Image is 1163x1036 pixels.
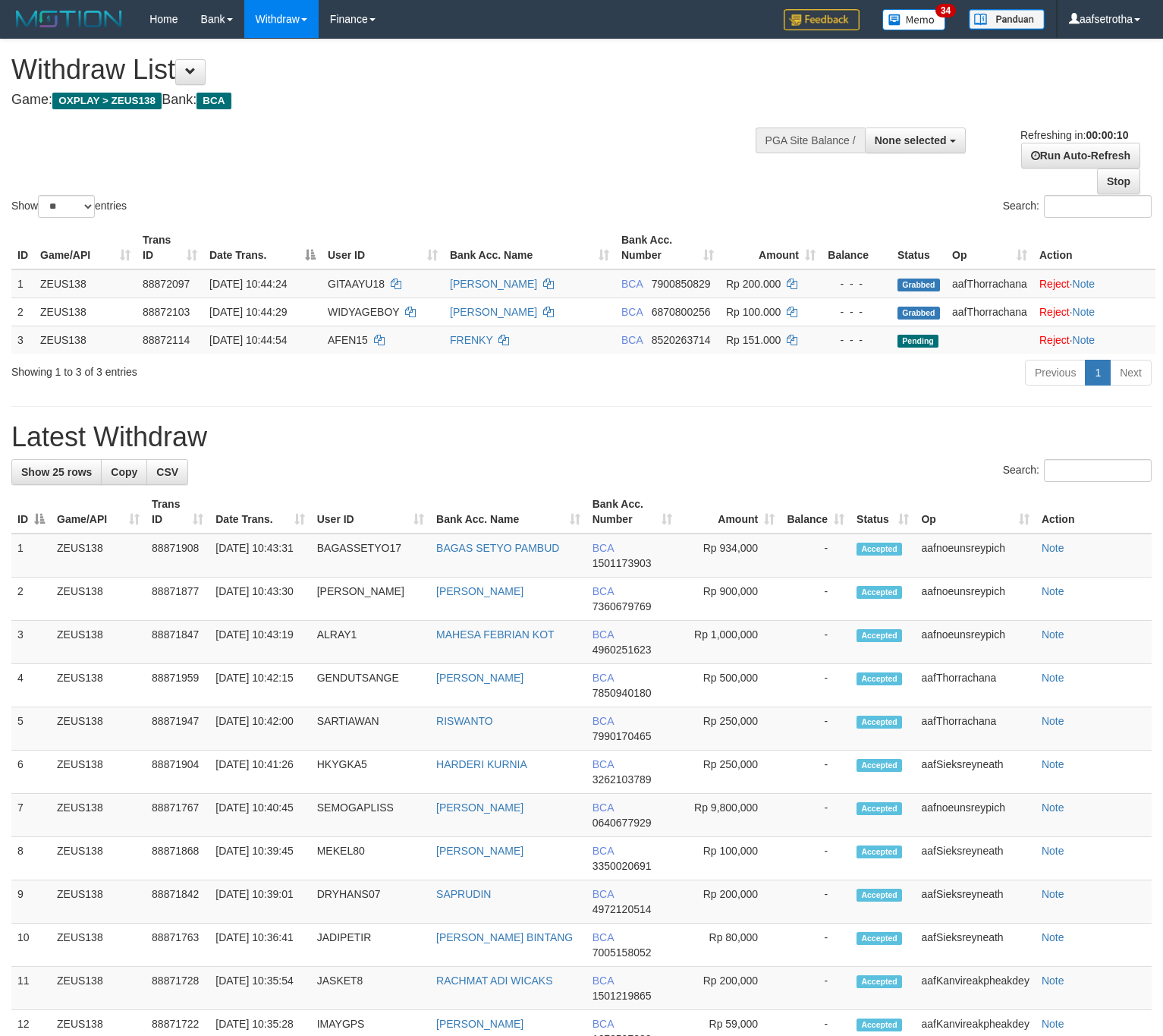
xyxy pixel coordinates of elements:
td: ZEUS138 [51,924,146,967]
input: Search: [1044,195,1152,218]
td: aafSieksreyneath [915,751,1035,794]
td: 88871877 [146,578,209,621]
span: Copy 4972120514 to clipboard [593,903,652,915]
span: 88872097 [143,278,190,290]
span: Copy 4960251623 to clipboard [593,644,652,656]
label: Search: [1003,459,1152,482]
a: FRENKY [450,334,493,346]
span: Copy 6870800256 to clipboard [652,306,711,318]
td: 88871728 [146,967,209,1010]
td: Rp 80,000 [678,924,781,967]
span: BCA [196,93,231,109]
span: Copy 7005158052 to clipboard [593,946,652,959]
th: User ID: activate to sort column ascending [322,226,444,269]
a: SAPRUDIN [436,888,491,900]
td: 88871842 [146,880,209,924]
a: [PERSON_NAME] [436,845,523,857]
td: [DATE] 10:36:41 [209,924,310,967]
h4: Game: Bank: [11,93,760,108]
span: Rp 200.000 [726,278,781,290]
span: BCA [593,758,614,770]
td: aafThorrachana [946,298,1033,326]
span: BCA [593,975,614,987]
a: Note [1042,585,1064,597]
label: Search: [1003,195,1152,218]
a: [PERSON_NAME] [450,278,537,290]
th: Game/API: activate to sort column ascending [34,226,137,269]
td: [DATE] 10:43:30 [209,578,310,621]
span: Copy 0640677929 to clipboard [593,817,652,829]
span: Copy 7990170465 to clipboard [593,730,652,742]
td: aafnoeunsreypich [915,794,1035,837]
th: Trans ID: activate to sort column ascending [137,226,203,269]
a: Note [1042,888,1064,900]
td: - [781,707,850,751]
td: 2 [11,298,34,326]
span: BCA [593,1018,614,1030]
div: Showing 1 to 3 of 3 entries [11,358,473,379]
td: 1 [11,534,51,578]
td: ZEUS138 [51,751,146,794]
span: Accepted [857,802,902,815]
th: Date Trans.: activate to sort column ascending [209,490,310,534]
a: Next [1110,360,1152,386]
a: Note [1042,542,1064,554]
th: Game/API: activate to sort column ascending [51,490,146,534]
a: RISWANTO [436,715,493,727]
span: Copy 1501173903 to clipboard [593,557,652,569]
span: Accepted [857,716,902,729]
td: · [1033,269,1155,298]
th: Balance: activate to sort column ascending [781,490,850,534]
span: Accepted [857,759,902,772]
span: BCA [593,628,614,641]
th: Bank Acc. Name: activate to sort column ascending [430,490,586,534]
td: [DATE] 10:39:45 [209,837,310,880]
span: BCA [593,845,614,857]
span: Copy 7360679769 to clipboard [593,600,652,612]
td: · [1033,326,1155,354]
th: Action [1033,226,1155,269]
a: Reject [1039,278,1070,290]
td: 88871947 [146,707,209,751]
span: Copy 3262103789 to clipboard [593,773,652,786]
span: Rp 100.000 [726,306,781,318]
th: Op: activate to sort column ascending [946,226,1033,269]
td: aafnoeunsreypich [915,534,1035,578]
td: [DATE] 10:42:15 [209,664,310,707]
td: ZEUS138 [51,621,146,664]
a: [PERSON_NAME] [436,1018,523,1030]
select: Showentries [38,195,95,218]
td: [PERSON_NAME] [311,578,430,621]
td: - [781,664,850,707]
span: BCA [593,715,614,727]
span: Copy 1501219865 to clipboard [593,990,652,1002]
span: Copy 8520263714 to clipboard [652,334,711,346]
td: Rp 934,000 [678,534,781,578]
td: Rp 200,000 [678,967,781,1010]
td: 6 [11,751,51,794]
th: User ID: activate to sort column ascending [311,490,430,534]
td: · [1033,298,1155,326]
td: 88871904 [146,751,209,794]
td: JASKET8 [311,967,430,1010]
a: 1 [1085,360,1111,386]
td: ZEUS138 [51,664,146,707]
span: Accepted [857,932,902,945]
button: None selected [865,128,966,153]
td: ZEUS138 [51,707,146,751]
span: BCA [621,306,643,318]
span: Pending [897,335,938,348]
td: BAGASSETYO17 [311,534,430,578]
a: [PERSON_NAME] BINTANG [436,931,573,943]
td: Rp 500,000 [678,664,781,707]
td: 88871763 [146,924,209,967]
a: Note [1073,306,1095,318]
th: Op: activate to sort column ascending [915,490,1035,534]
td: Rp 250,000 [678,707,781,751]
a: [PERSON_NAME] [436,585,523,597]
input: Search: [1044,459,1152,482]
td: aafKanvireakpheakdey [915,967,1035,1010]
strong: 00:00:10 [1086,129,1128,141]
label: Show entries [11,195,127,218]
span: None selected [875,134,947,146]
